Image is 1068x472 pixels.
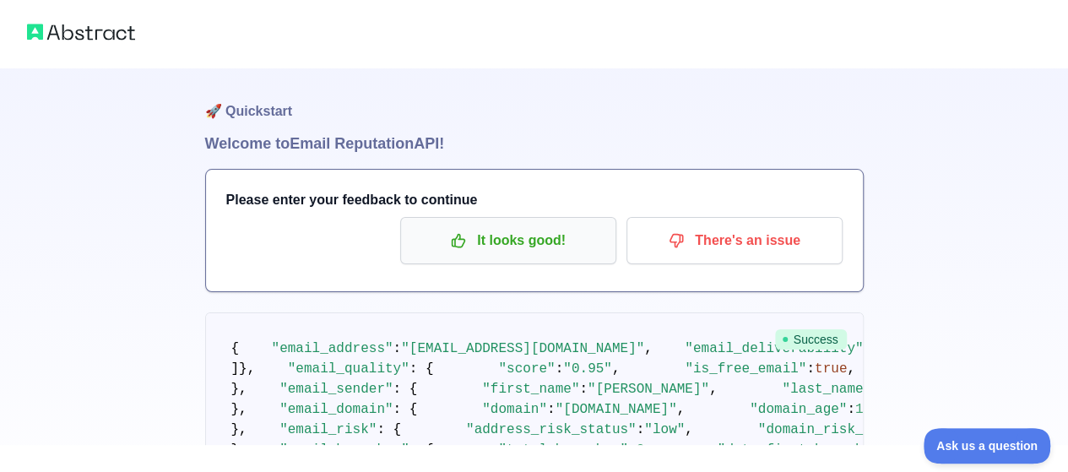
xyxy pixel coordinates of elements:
span: 0 [637,442,645,458]
span: : { [377,422,401,437]
span: : [847,402,855,417]
span: "email_domain" [279,402,393,417]
span: "is_free_email" [685,361,806,377]
span: "[PERSON_NAME]" [588,382,709,397]
iframe: Toggle Customer Support [924,428,1051,464]
span: "domain" [482,402,547,417]
span: "total_breaches" [498,442,628,458]
span: "date_first_breached" [718,442,888,458]
h1: Welcome to Email Reputation API! [205,132,864,155]
span: Success [775,329,847,350]
span: { [231,341,240,356]
h1: 🚀 Quickstart [205,68,864,132]
span: "score" [498,361,555,377]
span: "email_deliverability" [685,341,863,356]
span: : [806,361,815,377]
span: : [579,382,588,397]
span: : { [393,402,418,417]
span: : [393,341,402,356]
span: "domain_risk_status" [758,422,920,437]
span: "low" [644,422,685,437]
span: , [709,382,718,397]
span: , [685,422,693,437]
span: "[EMAIL_ADDRESS][DOMAIN_NAME]" [401,341,644,356]
button: It looks good! [400,217,616,264]
span: "[DOMAIN_NAME]" [556,402,677,417]
span: "email_address" [272,341,393,356]
span: "email_quality" [288,361,409,377]
span: : [628,442,637,458]
img: Abstract logo [27,20,135,44]
span: "0.95" [563,361,612,377]
span: : [547,402,556,417]
span: "domain_age" [750,402,847,417]
span: , [612,361,621,377]
button: There's an issue [626,217,843,264]
span: "email_sender" [279,382,393,397]
span: , [644,442,653,458]
span: , [677,402,686,417]
span: , [644,341,653,356]
span: 10967 [855,402,896,417]
span: "email_breaches" [279,442,409,458]
span: : { [409,442,434,458]
span: "email_risk" [279,422,377,437]
span: true [815,361,847,377]
span: : [637,422,645,437]
span: "last_name" [782,382,871,397]
span: "address_risk_status" [466,422,637,437]
span: : { [409,361,434,377]
span: , [847,361,855,377]
span: : [556,361,564,377]
span: "first_name" [482,382,579,397]
span: : { [393,382,418,397]
p: It looks good! [413,226,604,255]
p: There's an issue [639,226,830,255]
h3: Please enter your feedback to continue [226,190,843,210]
